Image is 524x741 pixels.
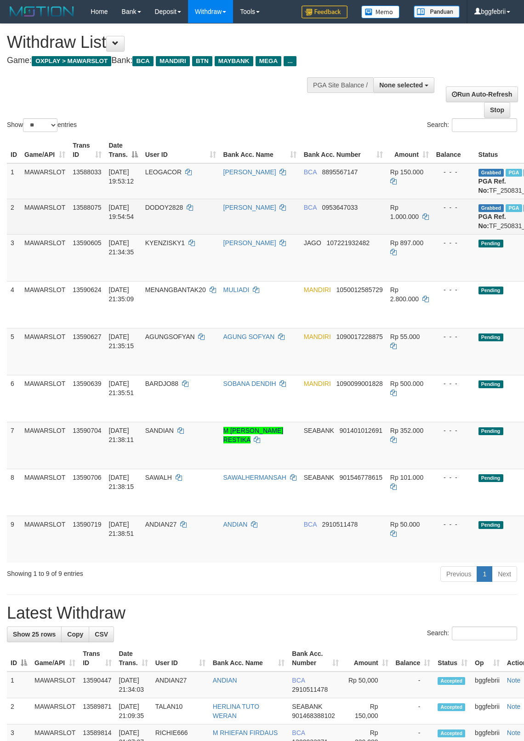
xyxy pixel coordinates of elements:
[292,729,305,736] span: BCA
[32,56,111,66] span: OXPLAY > MAWARSLOT
[336,380,383,387] span: Copy 1090099001828 to clipboard
[292,677,305,684] span: BCA
[436,379,471,388] div: - - -
[7,604,517,622] h1: Latest Withdraw
[209,645,289,672] th: Bank Acc. Name: activate to sort column ascending
[73,168,101,176] span: 13588033
[7,375,21,422] td: 6
[478,213,506,230] b: PGA Ref. No:
[427,626,517,640] label: Search:
[436,473,471,482] div: - - -
[7,163,21,199] td: 1
[507,677,521,684] a: Note
[452,626,517,640] input: Search:
[7,328,21,375] td: 5
[105,137,142,163] th: Date Trans.: activate to sort column descending
[414,6,460,18] img: panduan.png
[390,168,423,176] span: Rp 150.000
[213,677,237,684] a: ANDIAN
[390,474,423,481] span: Rp 101.000
[436,285,471,294] div: - - -
[507,729,521,736] a: Note
[342,645,392,672] th: Amount: activate to sort column ascending
[436,332,471,341] div: - - -
[304,427,334,434] span: SEABANK
[73,239,101,247] span: 13590605
[434,645,471,672] th: Status: activate to sort column ascending
[477,566,492,582] a: 1
[7,281,21,328] td: 4
[390,286,419,303] span: Rp 2.800.000
[223,521,248,528] a: ANDIAN
[21,234,69,281] td: MAWARSLOT
[288,645,342,672] th: Bank Acc. Number: activate to sort column ascending
[73,333,101,340] span: 13590627
[471,698,503,724] td: bggfebrii
[223,333,275,340] a: AGUNG SOFYAN
[145,333,195,340] span: AGUNGSOFYAN
[21,163,69,199] td: MAWARSLOT
[145,168,182,176] span: LEOGACOR
[304,521,317,528] span: BCA
[342,672,392,698] td: Rp 50,000
[223,286,250,293] a: MULIADI
[392,645,434,672] th: Balance: activate to sort column ascending
[213,703,259,719] a: HERLINA TUTO WERAN
[436,520,471,529] div: - - -
[304,333,331,340] span: MANDIRI
[284,56,296,66] span: ...
[73,286,101,293] span: 13590624
[379,81,423,89] span: None selected
[478,287,503,294] span: Pending
[304,380,331,387] span: MANDIRI
[478,427,503,435] span: Pending
[478,380,503,388] span: Pending
[438,677,465,685] span: Accepted
[192,56,212,66] span: BTN
[21,199,69,234] td: MAWARSLOT
[109,333,134,350] span: [DATE] 21:35:15
[478,240,503,247] span: Pending
[215,56,253,66] span: MAYBANK
[392,672,434,698] td: -
[156,56,190,66] span: MANDIRI
[142,137,220,163] th: User ID: activate to sort column ascending
[304,474,334,481] span: SEABANK
[223,204,276,211] a: [PERSON_NAME]
[478,521,503,529] span: Pending
[392,698,434,724] td: -
[471,645,503,672] th: Op: activate to sort column ascending
[23,118,57,132] select: Showentries
[478,178,506,194] b: PGA Ref. No:
[145,239,185,247] span: KYENZISKY1
[322,204,358,211] span: Copy 0953647033 to clipboard
[506,204,522,212] span: Marked by bggfebrii
[145,204,183,211] span: DODOY2828
[440,566,477,582] a: Previous
[223,239,276,247] a: [PERSON_NAME]
[152,698,209,724] td: TALAN10
[436,238,471,247] div: - - -
[387,137,433,163] th: Amount: activate to sort column ascending
[304,204,317,211] span: BCA
[7,137,21,163] th: ID
[390,521,420,528] span: Rp 50.000
[436,203,471,212] div: - - -
[223,427,284,443] a: M [PERSON_NAME] RESTIKA
[336,286,383,293] span: Copy 1050012585729 to clipboard
[438,730,465,737] span: Accepted
[436,167,471,177] div: - - -
[292,712,335,719] span: Copy 901468388102 to clipboard
[471,672,503,698] td: bggfebrii
[132,56,153,66] span: BCA
[223,380,276,387] a: SOBANA DENDIH
[478,169,504,177] span: Grabbed
[336,333,383,340] span: Copy 1090017228875 to clipboard
[7,118,77,132] label: Show entries
[109,380,134,396] span: [DATE] 21:35:51
[223,168,276,176] a: [PERSON_NAME]
[390,380,423,387] span: Rp 500.000
[109,286,134,303] span: [DATE] 21:35:09
[390,204,419,220] span: Rp 1.000.000
[478,474,503,482] span: Pending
